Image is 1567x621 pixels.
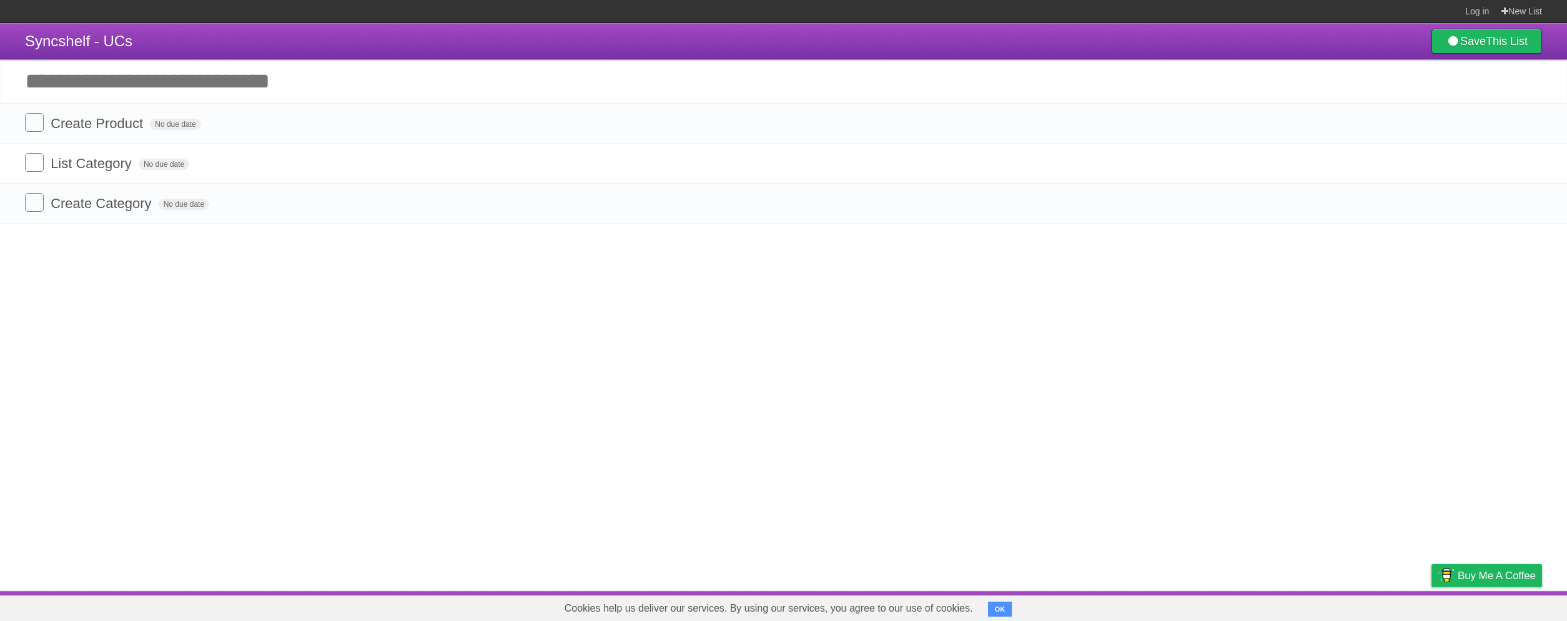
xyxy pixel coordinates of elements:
a: Privacy [1415,594,1448,618]
span: No due date [150,119,200,130]
a: About [1265,594,1292,618]
b: This List [1486,35,1528,47]
span: No due date [139,159,189,170]
label: Done [25,193,44,212]
img: Buy me a coffee [1438,565,1455,586]
a: Suggest a feature [1463,594,1542,618]
label: Done [25,153,44,172]
span: Syncshelf - UCs [25,32,132,49]
span: Create Category [51,196,154,211]
span: Create Product [51,116,146,131]
span: Buy me a coffee [1458,565,1536,587]
a: SaveThis List [1431,29,1542,54]
a: Terms [1373,594,1400,618]
span: List Category [51,156,135,171]
span: Cookies help us deliver our services. By using our services, you agree to our use of cookies. [552,596,986,621]
a: Developers [1307,594,1357,618]
a: Buy me a coffee [1431,564,1542,587]
label: Done [25,113,44,132]
button: OK [988,602,1012,617]
span: No due date [159,199,209,210]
